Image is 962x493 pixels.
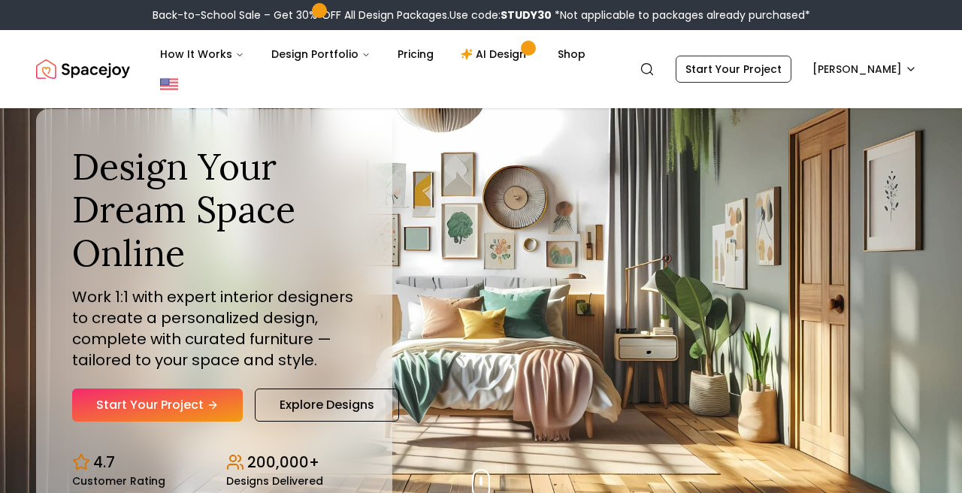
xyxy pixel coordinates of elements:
a: AI Design [449,39,543,69]
img: Spacejoy Logo [36,54,130,84]
nav: Global [36,30,926,108]
a: Spacejoy [36,54,130,84]
div: Back-to-School Sale – Get 30% OFF All Design Packages. [153,8,810,23]
button: [PERSON_NAME] [803,56,926,83]
p: 200,000+ [247,452,319,473]
span: *Not applicable to packages already purchased* [552,8,810,23]
small: Customer Rating [72,476,165,486]
img: United States [160,75,178,93]
a: Start Your Project [72,389,243,422]
p: Work 1:1 with expert interior designers to create a personalized design, complete with curated fu... [72,286,356,371]
a: Shop [546,39,597,69]
span: Use code: [449,8,552,23]
button: How It Works [148,39,256,69]
small: Designs Delivered [226,476,323,486]
a: Explore Designs [255,389,399,422]
h1: Design Your Dream Space Online [72,145,356,275]
a: Start Your Project [676,56,791,83]
a: Pricing [386,39,446,69]
p: 4.7 [93,452,115,473]
b: STUDY30 [501,8,552,23]
nav: Main [148,39,597,69]
div: Design stats [72,440,356,486]
button: Design Portfolio [259,39,383,69]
